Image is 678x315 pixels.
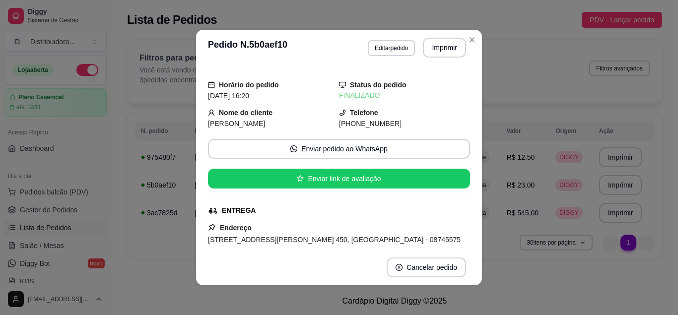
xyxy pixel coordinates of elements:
[208,223,216,231] span: pushpin
[387,257,466,277] button: close-circleCancelar pedido
[464,32,480,48] button: Close
[208,92,249,100] span: [DATE] 16:20
[208,169,470,189] button: starEnviar link de avaliação
[297,175,304,182] span: star
[208,38,287,58] h3: Pedido N. 5b0aef10
[339,109,346,116] span: phone
[339,90,470,101] div: FINALIZADO
[339,120,402,127] span: [PHONE_NUMBER]
[222,205,256,216] div: ENTREGA
[396,264,403,271] span: close-circle
[350,109,378,117] strong: Telefone
[423,38,466,58] button: Imprimir
[339,81,346,88] span: desktop
[208,120,265,127] span: [PERSON_NAME]
[208,109,215,116] span: user
[208,81,215,88] span: calendar
[290,145,297,152] span: whats-app
[219,81,279,89] strong: Horário do pedido
[208,139,470,159] button: whats-appEnviar pedido ao WhatsApp
[350,81,407,89] strong: Status do pedido
[368,40,415,56] button: Editarpedido
[220,224,252,232] strong: Endereço
[219,109,272,117] strong: Nome do cliente
[208,236,461,244] span: [STREET_ADDRESS][PERSON_NAME] 450, [GEOGRAPHIC_DATA] - 08745575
